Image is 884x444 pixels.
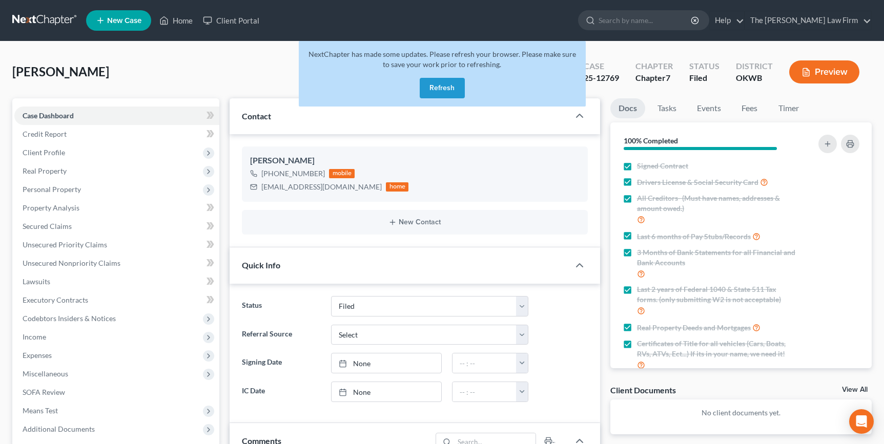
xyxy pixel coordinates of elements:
div: District [736,60,773,72]
label: Referral Source [237,325,326,345]
a: Fees [733,98,766,118]
button: New Contact [250,218,579,226]
span: Personal Property [23,185,81,194]
span: Secured Claims [23,222,72,230]
div: Chapter [635,72,673,84]
div: 25-12769 [584,72,619,84]
a: None [332,382,441,401]
a: Case Dashboard [14,107,219,125]
span: 7 [666,73,670,82]
div: [PHONE_NUMBER] [261,168,325,179]
span: Income [23,332,46,341]
div: [PERSON_NAME] [250,155,579,167]
a: SOFA Review [14,383,219,401]
button: Preview [789,60,859,83]
span: Drivers License & Social Security Card [637,177,758,187]
span: Case Dashboard [23,111,74,120]
a: Help [710,11,744,30]
div: Client Documents [610,385,676,395]
a: Client Portal [198,11,264,30]
a: Credit Report [14,125,219,143]
span: Expenses [23,351,52,360]
a: Docs [610,98,645,118]
label: IC Date [237,382,326,402]
span: Unsecured Priority Claims [23,240,107,249]
label: Signing Date [237,353,326,373]
a: Executory Contracts [14,291,219,309]
span: Signed Contract [637,161,688,171]
a: Tasks [649,98,685,118]
a: Unsecured Priority Claims [14,236,219,254]
p: No client documents yet. [619,408,864,418]
a: Events [689,98,729,118]
span: Client Profile [23,148,65,157]
div: home [386,182,408,192]
a: Lawsuits [14,272,219,291]
div: Open Intercom Messenger [849,409,874,434]
span: Certificates of Title for all vehicles (Cars, Boats, RVs, ATVs, Ect...) If its in your name, we n... [637,339,798,359]
input: Search by name... [599,11,692,30]
span: Last 6 months of Pay Stubs/Records [637,231,751,242]
a: Property Analysis [14,199,219,217]
a: None [332,353,441,373]
span: Real Property [23,166,67,175]
a: Secured Claims [14,217,219,236]
button: Refresh [420,78,465,98]
span: Unsecured Nonpriority Claims [23,259,120,267]
div: Chapter [635,60,673,72]
span: Additional Documents [23,425,95,433]
span: NextChapter has made some updates. Please refresh your browser. Please make sure to save your wor... [309,50,576,69]
div: Filed [689,72,719,84]
span: Executory Contracts [23,295,88,304]
span: Property Analysis [23,203,79,212]
input: -- : -- [453,382,517,401]
span: [PERSON_NAME] [12,64,109,79]
span: SOFA Review [23,388,65,396]
span: 3 Months of Bank Statements for all Financial and Bank Accounts [637,247,798,268]
div: Case [584,60,619,72]
span: Contact [242,111,271,121]
a: Home [154,11,198,30]
a: View All [842,386,868,393]
span: New Case [107,17,141,25]
span: Codebtors Insiders & Notices [23,314,116,323]
span: Means Test [23,406,58,415]
a: The [PERSON_NAME] Law Firm [745,11,871,30]
div: [EMAIL_ADDRESS][DOMAIN_NAME] [261,182,382,192]
div: Status [689,60,719,72]
strong: 100% Completed [624,136,678,145]
div: mobile [329,169,355,178]
span: Quick Info [242,260,280,270]
span: All Creditors- (Must have names, addresses & amount owed.) [637,193,798,214]
input: -- : -- [453,353,517,373]
span: Miscellaneous [23,369,68,378]
span: Credit Report [23,130,67,138]
label: Status [237,296,326,316]
a: Unsecured Nonpriority Claims [14,254,219,272]
span: Last 2 years of Federal 1040 & State 511 Tax forms. (only submitting W2 is not acceptable) [637,284,798,305]
span: Real Property Deeds and Mortgages [637,323,751,333]
div: OKWB [736,72,773,84]
span: Lawsuits [23,277,50,286]
a: Timer [770,98,807,118]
